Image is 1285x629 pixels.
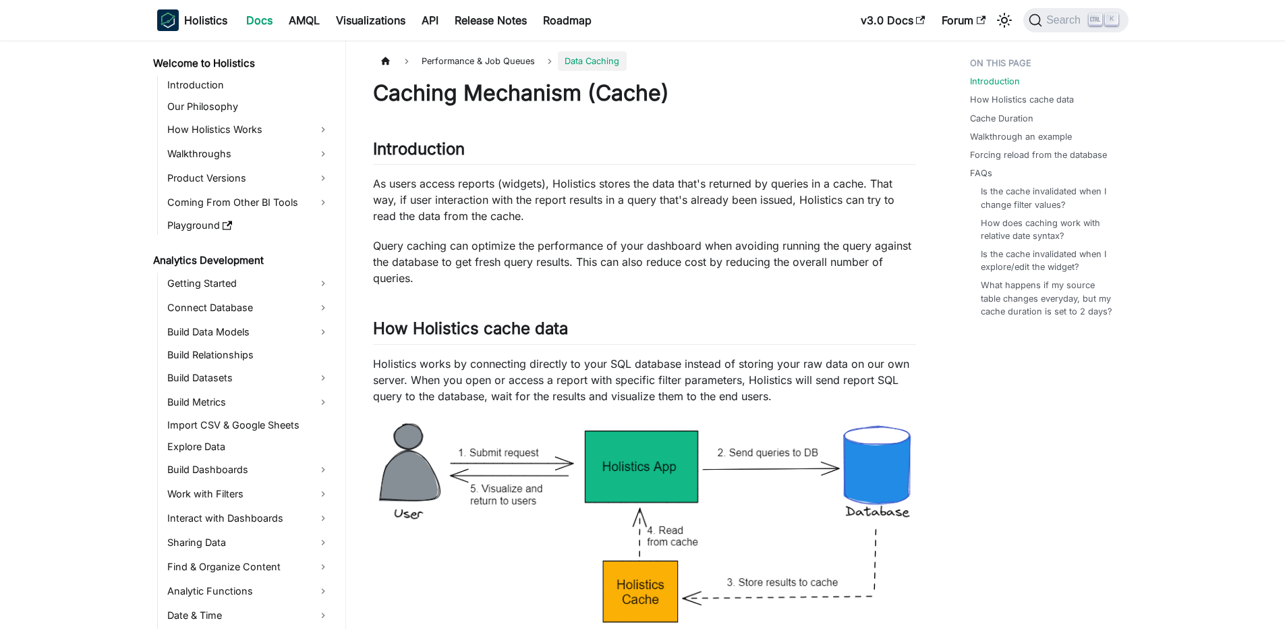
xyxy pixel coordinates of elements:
[163,391,334,413] a: Build Metrics
[970,130,1072,143] a: Walkthrough an example
[373,51,916,71] nav: Breadcrumbs
[413,9,447,31] a: API
[373,139,916,165] h2: Introduction
[373,238,916,286] p: Query caching can optimize the performance of your dashboard when avoiding running the query agai...
[934,9,994,31] a: Forum
[970,167,992,180] a: FAQs
[184,12,227,28] b: Holistics
[281,9,328,31] a: AMQL
[535,9,600,31] a: Roadmap
[163,76,334,94] a: Introduction
[149,54,334,73] a: Welcome to Holistics
[163,119,334,140] a: How Holistics Works
[981,279,1115,318] a: What happens if my source table changes everyday, but my cache duration is set to 2 days?
[994,9,1015,31] button: Switch between dark and light mode (currently light mode)
[328,9,413,31] a: Visualizations
[163,273,334,294] a: Getting Started
[163,508,334,529] a: Interact with Dashboards
[853,9,934,31] a: v3.0 Docs
[373,418,916,629] img: Cache Mechanism
[163,321,334,343] a: Build Data Models
[163,297,334,319] a: Connect Database
[373,319,916,344] h2: How Holistics cache data
[1042,14,1089,26] span: Search
[163,143,334,165] a: Walkthroughs
[149,251,334,270] a: Analytics Development
[163,459,334,481] a: Build Dashboards
[981,248,1115,273] a: Is the cache invalidated when I explore/edit the widget?
[163,97,334,116] a: Our Philosophy
[1023,8,1128,32] button: Search (Ctrl+K)
[163,346,334,364] a: Build Relationships
[157,9,227,31] a: HolisticsHolistics
[163,167,334,189] a: Product Versions
[1105,13,1118,26] kbd: K
[163,192,334,213] a: Coming From Other BI Tools
[163,483,334,505] a: Work with Filters
[163,437,334,456] a: Explore Data
[157,9,179,31] img: Holistics
[163,556,334,578] a: Find & Organize Content
[163,580,334,602] a: Analytic Functions
[163,532,334,553] a: Sharing Data
[373,175,916,224] p: As users access reports (widgets), Holistics stores the data that's returned by queries in a cach...
[970,148,1107,161] a: Forcing reload from the database
[981,185,1115,211] a: Is the cache invalidated when I change filter values?
[558,51,626,71] span: Data Caching
[970,93,1074,106] a: How Holistics cache data
[970,112,1033,125] a: Cache Duration
[447,9,535,31] a: Release Notes
[163,416,334,435] a: Import CSV & Google Sheets
[163,605,334,626] a: Date & Time
[415,51,542,71] span: Performance & Job Queues
[373,51,399,71] a: Home page
[163,216,334,235] a: Playground
[144,40,346,629] nav: Docs sidebar
[981,217,1115,242] a: How does caching work with relative date syntax?
[373,80,916,107] h1: Caching Mechanism (Cache)
[373,356,916,404] p: Holistics works by connecting directly to your SQL database instead of storing your raw data on o...
[970,75,1020,88] a: Introduction
[163,367,334,389] a: Build Datasets
[238,9,281,31] a: Docs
